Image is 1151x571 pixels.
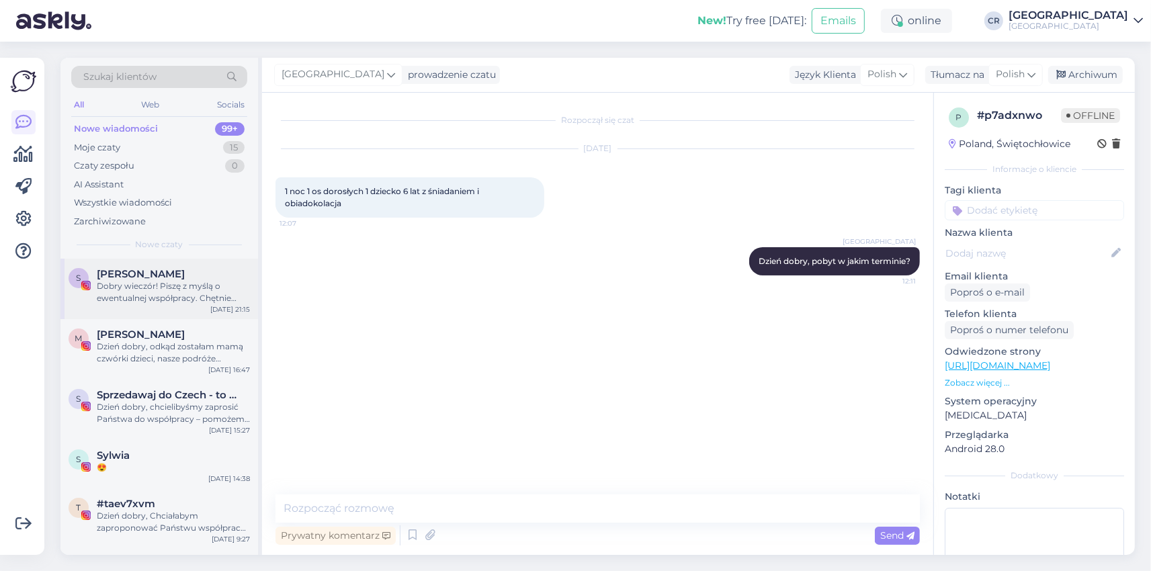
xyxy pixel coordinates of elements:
[77,273,81,283] span: S
[77,502,81,513] span: t
[945,470,1124,482] div: Dodatkowy
[956,112,962,122] span: p
[97,268,185,280] span: Sylwia Tomczak
[212,534,250,544] div: [DATE] 9:27
[77,454,81,464] span: S
[945,183,1124,197] p: Tagi klienta
[275,527,396,545] div: Prywatny komentarz
[11,69,36,94] img: Askly Logo
[402,68,496,82] div: prowadzenie czatu
[97,510,250,534] div: Dzień dobry, Chciałabym zaproponować Państwu współpracę. Jestem blogerką z [GEOGRAPHIC_DATA] rozp...
[74,141,120,155] div: Moje czaty
[215,122,245,136] div: 99+
[945,428,1124,442] p: Przeglądarka
[74,159,134,173] div: Czaty zespołu
[225,159,245,173] div: 0
[945,200,1124,220] input: Dodać etykietę
[945,307,1124,321] p: Telefon klienta
[280,218,330,228] span: 12:07
[1048,66,1123,84] div: Archiwum
[812,8,865,34] button: Emails
[97,498,155,510] span: #taev7xvm
[880,529,914,541] span: Send
[97,341,250,365] div: Dzień dobry, odkąd zostałam mamą czwórki dzieci, nasze podróże wyglądają zupełnie inaczej. Zaczęł...
[136,238,183,251] span: Nowe czaty
[945,163,1124,175] div: Informacje o kliencie
[223,141,245,155] div: 15
[209,425,250,435] div: [DATE] 15:27
[97,389,237,401] span: Sprzedawaj do Czech - to proste!
[949,137,1070,151] div: Poland, Świętochłowice
[945,394,1124,408] p: System operacyjny
[945,377,1124,389] p: Zobacz więcej ...
[275,114,920,126] div: Rozpoczął się czat
[74,196,172,210] div: Wszystkie wiadomości
[97,462,250,474] div: 😍
[1009,10,1128,21] div: [GEOGRAPHIC_DATA]
[285,186,481,208] span: 1 noc 1 os dorosłych 1 dziecko 6 lat z śniadaniem i obiadokolacja
[945,359,1050,371] a: [URL][DOMAIN_NAME]
[77,394,81,404] span: S
[759,256,910,266] span: Dzień dobry, pobyt w jakim terminie?
[75,333,83,343] span: M
[282,67,384,82] span: [GEOGRAPHIC_DATA]
[1061,108,1120,123] span: Offline
[139,96,163,114] div: Web
[275,142,920,155] div: [DATE]
[945,246,1109,261] input: Dodaj nazwę
[977,107,1061,124] div: # p7adxnwo
[74,178,124,191] div: AI Assistant
[945,408,1124,423] p: [MEDICAL_DATA]
[925,68,984,82] div: Tłumacz na
[945,490,1124,504] p: Notatki
[790,68,856,82] div: Język Klienta
[1009,10,1143,32] a: [GEOGRAPHIC_DATA][GEOGRAPHIC_DATA]
[97,401,250,425] div: Dzień dobry, chcielibyśmy zaprosić Państwa do współpracy – pomożemy dotrzeć do czeskich i [DEMOGR...
[996,67,1025,82] span: Polish
[945,226,1124,240] p: Nazwa klienta
[945,283,1030,302] div: Poproś o e-mail
[74,215,146,228] div: Zarchiwizowane
[881,9,952,33] div: online
[945,321,1074,339] div: Poproś o numer telefonu
[208,474,250,484] div: [DATE] 14:38
[867,67,896,82] span: Polish
[97,449,130,462] span: Sylwia
[97,328,185,341] span: Monika Kowalewska
[843,236,916,247] span: [GEOGRAPHIC_DATA]
[210,304,250,314] div: [DATE] 21:15
[1009,21,1128,32] div: [GEOGRAPHIC_DATA]
[97,280,250,304] div: Dobry wieczór! Piszę z myślą o ewentualnej współpracy. Chętnie przygotuję materiały w ramach poby...
[697,13,806,29] div: Try free [DATE]:
[208,365,250,375] div: [DATE] 16:47
[74,122,158,136] div: Nowe wiadomości
[697,14,726,27] b: New!
[214,96,247,114] div: Socials
[945,442,1124,456] p: Android 28.0
[945,345,1124,359] p: Odwiedzone strony
[945,269,1124,283] p: Email klienta
[83,70,157,84] span: Szukaj klientów
[71,96,87,114] div: All
[865,276,916,286] span: 12:11
[984,11,1003,30] div: CR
